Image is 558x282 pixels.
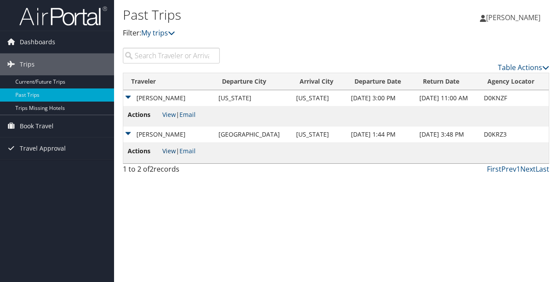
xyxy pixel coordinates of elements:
[123,127,214,142] td: [PERSON_NAME]
[415,73,479,90] th: Return Date: activate to sort column ascending
[479,90,549,106] td: D0KNZF
[123,6,407,24] h1: Past Trips
[179,110,196,119] a: Email
[20,137,66,159] span: Travel Approval
[123,164,220,179] div: 1 to 2 of records
[162,110,196,119] span: |
[128,110,161,120] span: Actions
[480,4,549,31] a: [PERSON_NAME]
[20,53,35,75] span: Trips
[516,164,520,174] a: 1
[479,73,549,90] th: Agency Locator: activate to sort column ascending
[520,164,536,174] a: Next
[123,90,214,106] td: [PERSON_NAME]
[20,31,55,53] span: Dashboards
[501,164,516,174] a: Prev
[128,146,161,156] span: Actions
[498,63,549,72] a: Table Actions
[292,127,347,142] td: [US_STATE]
[415,127,479,142] td: [DATE] 3:48 PM
[415,90,479,106] td: [DATE] 11:00 AM
[214,127,292,142] td: [GEOGRAPHIC_DATA]
[162,147,196,155] span: |
[150,164,154,174] span: 2
[19,6,107,26] img: airportal-logo.png
[479,127,549,142] td: D0KRZ3
[292,73,347,90] th: Arrival City: activate to sort column ascending
[141,28,175,38] a: My trips
[292,90,347,106] td: [US_STATE]
[123,73,214,90] th: Traveler: activate to sort column ascending
[347,127,415,142] td: [DATE] 1:44 PM
[487,164,501,174] a: First
[536,164,549,174] a: Last
[486,13,540,22] span: [PERSON_NAME]
[162,110,176,119] a: View
[179,147,196,155] a: Email
[347,90,415,106] td: [DATE] 3:00 PM
[20,115,54,137] span: Book Travel
[347,73,415,90] th: Departure Date: activate to sort column ascending
[162,147,176,155] a: View
[123,28,407,39] p: Filter:
[214,90,292,106] td: [US_STATE]
[123,48,220,63] input: Search Traveler or Arrival City
[214,73,292,90] th: Departure City: activate to sort column ascending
